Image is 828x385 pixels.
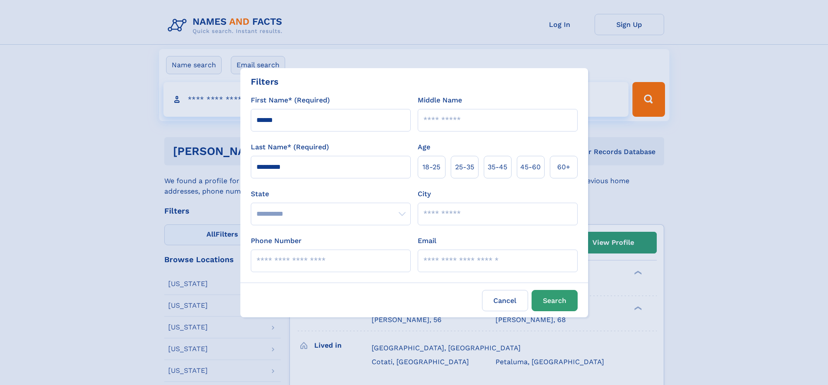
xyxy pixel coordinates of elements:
label: Last Name* (Required) [251,142,329,152]
button: Search [532,290,578,311]
label: Cancel [482,290,528,311]
label: Middle Name [418,95,462,105]
label: First Name* (Required) [251,95,330,105]
label: State [251,189,411,199]
label: City [418,189,431,199]
label: Email [418,236,436,246]
span: 25‑35 [455,162,474,172]
label: Phone Number [251,236,302,246]
span: 18‑25 [422,162,440,172]
div: Filters [251,75,279,88]
span: 45‑60 [520,162,541,172]
span: 35‑45 [488,162,507,172]
span: 60+ [557,162,570,172]
label: Age [418,142,430,152]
